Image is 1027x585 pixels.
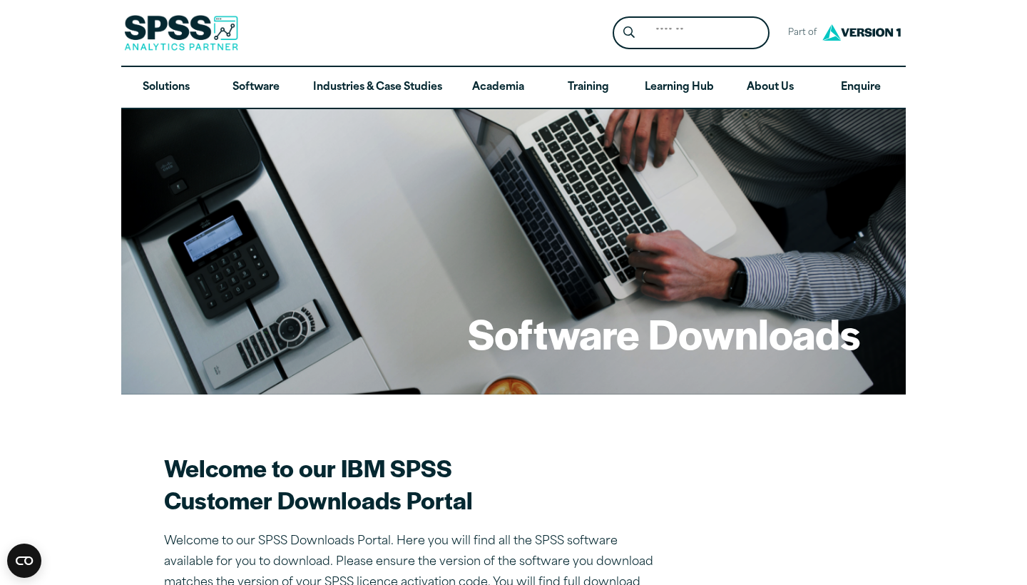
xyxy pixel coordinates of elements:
img: Version1 Logo [819,19,904,46]
a: Learning Hub [633,67,725,108]
a: Software [211,67,301,108]
button: Open CMP widget [7,544,41,578]
form: Site Header Search Form [613,16,770,50]
a: Training [543,67,633,108]
a: Enquire [816,67,906,108]
nav: Desktop version of site main menu [121,67,906,108]
h1: Software Downloads [468,305,860,361]
img: SPSS Analytics Partner [124,15,238,51]
svg: Search magnifying glass icon [623,26,635,39]
span: Part of [781,23,819,44]
button: Search magnifying glass icon [616,20,643,46]
a: About Us [725,67,815,108]
h2: Welcome to our IBM SPSS Customer Downloads Portal [164,452,663,516]
a: Solutions [121,67,211,108]
a: Industries & Case Studies [302,67,454,108]
a: Academia [454,67,543,108]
